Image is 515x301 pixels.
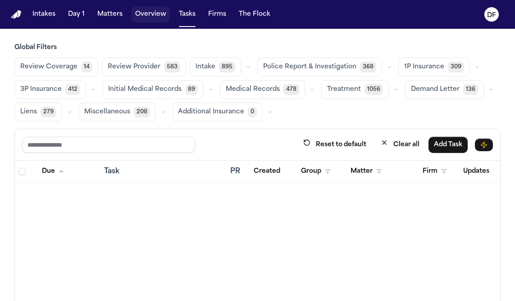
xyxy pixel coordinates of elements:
button: Intakes [29,6,59,22]
a: Home [11,10,22,19]
span: Review Provider [108,63,160,72]
button: Due [36,163,69,180]
button: 1P Insurance309 [398,58,470,76]
span: 412 [65,84,80,95]
div: PR [230,166,241,177]
button: Demand Letter136 [405,80,484,99]
button: Add Task [428,137,468,153]
span: 208 [134,107,150,117]
button: Clear all [375,136,425,153]
button: Review Coverage14 [14,58,98,76]
span: Review Coverage [20,63,77,72]
span: 0 [248,107,257,117]
button: Medical Records478 [220,80,305,99]
button: Intake895 [190,58,241,76]
button: 3P Insurance412 [14,80,86,99]
span: Additional Insurance [178,108,244,117]
button: Created [248,163,286,180]
button: The Flock [235,6,274,22]
span: 583 [164,62,180,72]
button: Updates [458,163,495,180]
img: Finch Logo [11,10,22,19]
button: Miscellaneous208 [78,103,156,121]
span: 279 [41,107,56,117]
button: Tasks [175,6,199,22]
button: Liens279 [14,103,62,121]
button: Firms [205,6,230,22]
span: Liens [20,108,37,117]
button: Initial Medical Records89 [102,80,204,99]
span: 89 [185,84,198,95]
button: Group [296,163,336,180]
span: Demand Letter [411,85,460,94]
button: Matter [345,163,387,180]
button: Matters [94,6,126,22]
span: 1P Insurance [404,63,444,72]
span: Miscellaneous [84,108,130,117]
span: 3P Insurance [20,85,62,94]
button: Additional Insurance0 [172,103,263,121]
button: Day 1 [64,6,88,22]
button: Firm [417,163,452,180]
button: Immediate Task [475,139,493,151]
span: Medical Records [226,85,280,94]
span: 895 [219,62,235,72]
span: Police Report & Investigation [263,63,356,72]
span: 1056 [365,84,383,95]
button: Treatment1056 [321,80,389,99]
div: Task [104,166,223,177]
span: 478 [283,84,299,95]
span: Treatment [327,85,361,94]
button: Reset to default [298,136,372,153]
span: Select all [18,168,26,175]
span: 14 [81,62,92,72]
button: Review Provider583 [102,58,186,76]
span: Intake [196,63,215,72]
span: Initial Medical Records [108,85,182,94]
span: 309 [448,62,464,72]
button: Overview [132,6,170,22]
span: 368 [360,62,376,72]
h3: Global Filters [14,43,501,52]
span: 136 [463,84,478,95]
button: Police Report & Investigation368 [257,58,382,76]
